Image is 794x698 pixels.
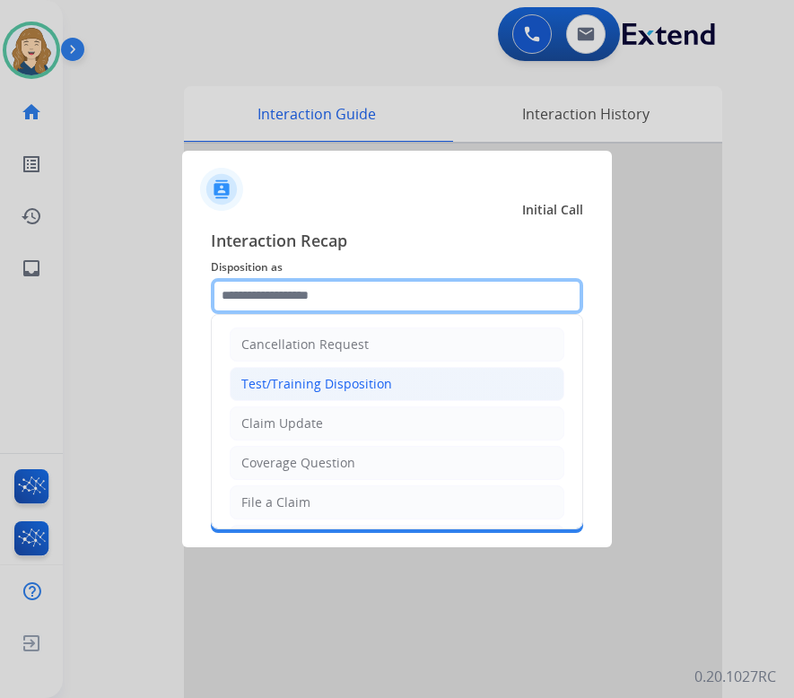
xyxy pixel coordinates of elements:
[241,375,392,393] div: Test/Training Disposition
[211,228,583,257] span: Interaction Recap
[200,168,243,211] img: contactIcon
[241,414,323,432] div: Claim Update
[241,336,369,353] div: Cancellation Request
[241,493,310,511] div: File a Claim
[522,201,583,219] span: Initial Call
[694,666,776,687] p: 0.20.1027RC
[241,454,355,472] div: Coverage Question
[211,257,583,278] span: Disposition as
